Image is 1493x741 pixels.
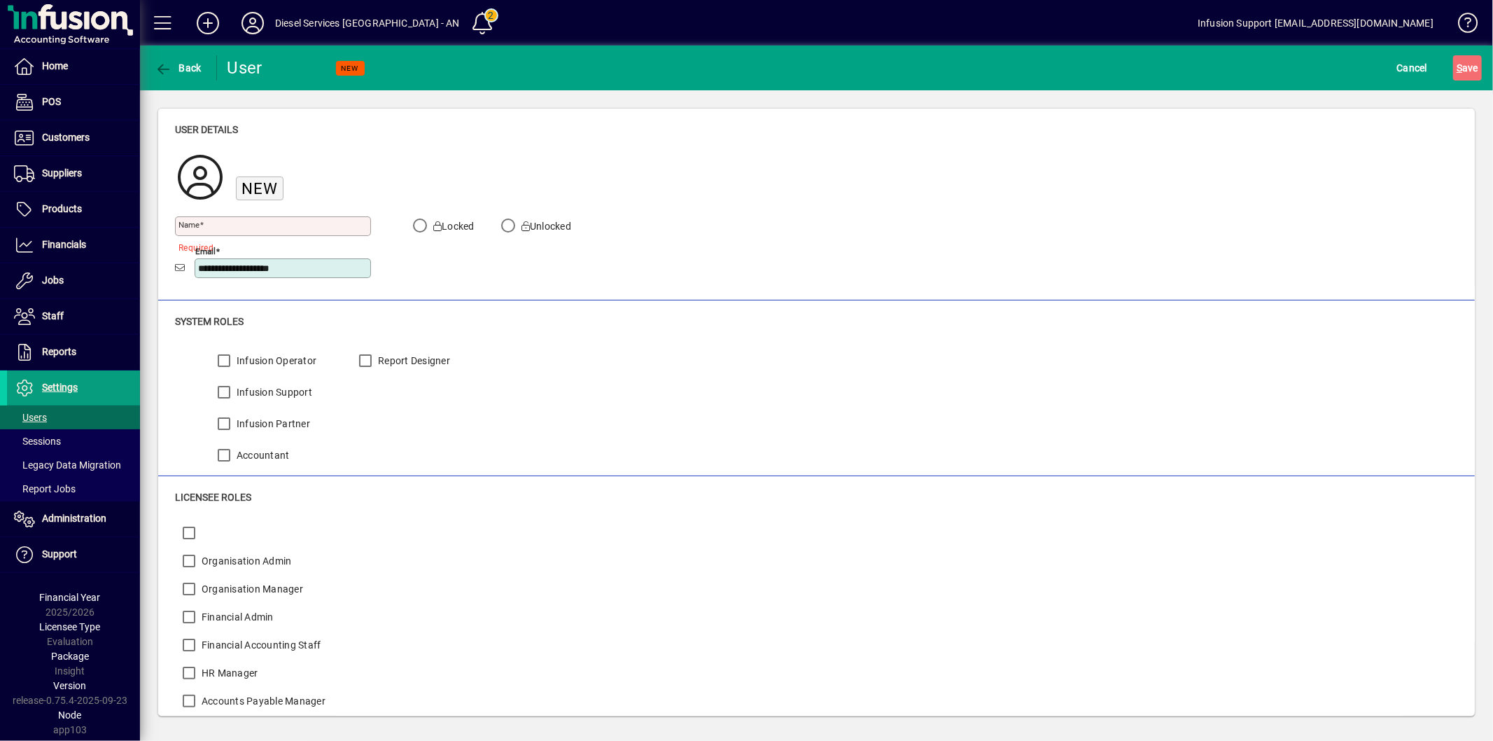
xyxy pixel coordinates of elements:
a: Sessions [7,429,140,453]
span: Version [54,680,87,691]
mat-label: Email [195,246,216,256]
span: ave [1457,57,1478,79]
label: Unlocked [519,219,571,233]
span: Cancel [1397,57,1428,79]
span: Legacy Data Migration [14,459,121,471]
app-page-header-button: Back [140,55,217,81]
a: Jobs [7,263,140,298]
span: Products [42,203,82,214]
a: Support [7,537,140,572]
label: Infusion Support [234,385,312,399]
label: Financial Accounting Staff [199,638,321,652]
label: Infusion Operator [234,354,316,368]
div: User [227,57,287,79]
span: Report Jobs [14,483,76,494]
label: Organisation Manager [199,582,303,596]
span: Financials [42,239,86,250]
label: Accounts Payable Manager [199,694,325,708]
span: Package [51,651,89,662]
button: Save [1453,55,1482,81]
span: Staff [42,310,64,321]
a: Users [7,406,140,429]
a: Staff [7,299,140,334]
span: Administration [42,513,106,524]
div: Diesel Services [GEOGRAPHIC_DATA] - AN [275,12,460,34]
label: Infusion Partner [234,417,310,431]
span: System roles [175,316,244,327]
div: Infusion Support [EMAIL_ADDRESS][DOMAIN_NAME] [1198,12,1434,34]
a: Financials [7,228,140,263]
label: Financial Admin [199,610,274,624]
a: Reports [7,335,140,370]
label: Organisation Admin [199,554,292,568]
span: POS [42,96,61,107]
span: Support [42,548,77,560]
a: Customers [7,120,140,155]
a: Suppliers [7,156,140,191]
button: Back [151,55,205,81]
button: Add [185,11,230,36]
a: Legacy Data Migration [7,453,140,477]
a: Knowledge Base [1448,3,1476,48]
label: HR Manager [199,666,258,680]
span: Back [155,62,202,74]
span: Suppliers [42,167,82,179]
a: Administration [7,501,140,536]
a: Home [7,49,140,84]
span: Financial Year [40,592,101,603]
span: Home [42,60,68,71]
span: NEW [342,64,359,73]
label: Accountant [234,448,290,462]
span: User details [175,124,238,135]
span: Node [59,709,82,721]
a: Products [7,192,140,227]
span: Licensee Type [40,621,101,632]
a: Report Jobs [7,477,140,501]
a: POS [7,85,140,120]
button: Profile [230,11,275,36]
span: Reports [42,346,76,357]
span: Customers [42,132,90,143]
span: Licensee roles [175,492,251,503]
mat-label: Name [178,220,199,230]
span: New [241,179,278,198]
span: Sessions [14,436,61,447]
span: S [1457,62,1462,74]
button: Cancel [1394,55,1431,81]
span: Users [14,412,47,423]
span: Settings [42,382,78,393]
label: Locked [430,219,475,233]
span: Jobs [42,275,64,286]
label: Report Designer [375,354,450,368]
mat-error: Required [178,240,360,254]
